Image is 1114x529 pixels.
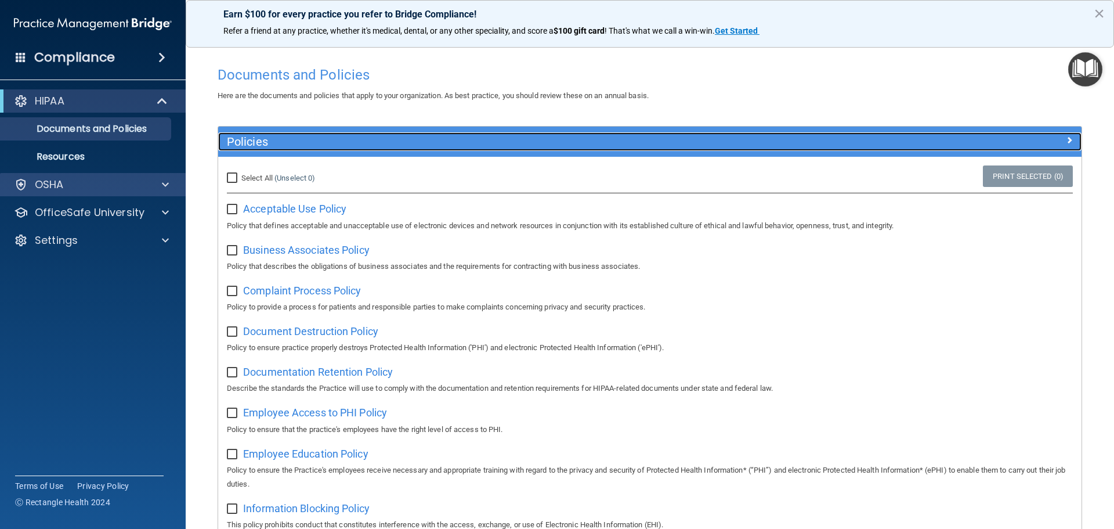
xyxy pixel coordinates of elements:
p: Policy to ensure practice properly destroys Protected Health Information ('PHI') and electronic P... [227,341,1073,355]
p: HIPAA [35,94,64,108]
a: HIPAA [14,94,168,108]
p: OfficeSafe University [35,206,144,219]
strong: Get Started [715,26,758,35]
span: Select All [241,174,273,182]
span: Acceptable Use Policy [243,203,346,215]
p: Policy to ensure that the practice's employees have the right level of access to PHI. [227,423,1073,437]
p: Resources [8,151,166,163]
a: Get Started [715,26,759,35]
p: Policy that describes the obligations of business associates and the requirements for contracting... [227,260,1073,274]
span: Document Destruction Policy [243,325,378,337]
button: Open Resource Center [1068,52,1102,87]
span: Refer a friend at any practice, whether it's medical, dental, or any other speciality, and score a [223,26,554,35]
strong: $100 gift card [554,26,605,35]
span: Business Associates Policy [243,244,370,256]
h4: Documents and Policies [218,67,1082,82]
span: Ⓒ Rectangle Health 2024 [15,496,110,508]
h4: Compliance [34,49,115,66]
span: Information Blocking Policy [243,502,370,514]
p: Documents and Policies [8,123,166,135]
a: Print Selected (0) [983,165,1073,187]
p: OSHA [35,178,64,192]
a: (Unselect 0) [274,174,315,182]
button: Close [1094,4,1105,23]
p: Policy to provide a process for patients and responsible parties to make complaints concerning pr... [227,300,1073,314]
span: Employee Education Policy [243,448,368,460]
a: Terms of Use [15,480,63,492]
p: Earn $100 for every practice you refer to Bridge Compliance! [223,9,1076,20]
a: Privacy Policy [77,480,129,492]
h5: Policies [227,135,857,148]
a: OfficeSafe University [14,206,169,219]
p: Settings [35,233,78,247]
p: Policy to ensure the Practice's employees receive necessary and appropriate training with regard ... [227,463,1073,491]
p: Policy that defines acceptable and unacceptable use of electronic devices and network resources i... [227,219,1073,233]
span: Here are the documents and policies that apply to your organization. As best practice, you should... [218,91,649,100]
img: PMB logo [14,12,172,35]
span: Documentation Retention Policy [243,366,393,378]
span: Employee Access to PHI Policy [243,406,387,419]
p: Describe the standards the Practice will use to comply with the documentation and retention requi... [227,382,1073,395]
a: Settings [14,233,169,247]
span: ! That's what we call a win-win. [605,26,715,35]
span: Complaint Process Policy [243,285,361,297]
a: OSHA [14,178,169,192]
input: Select All (Unselect 0) [227,174,240,183]
a: Policies [227,132,1073,151]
